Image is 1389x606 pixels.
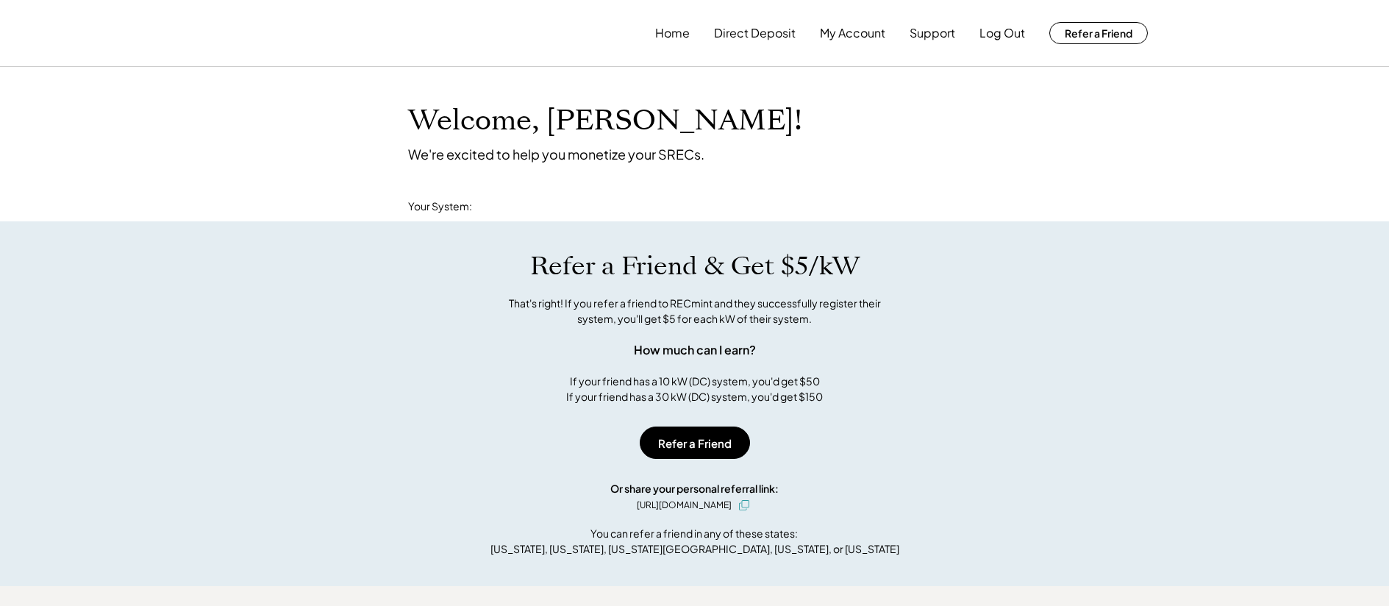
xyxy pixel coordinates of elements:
button: Home [655,18,690,48]
div: That's right! If you refer a friend to RECmint and they successfully register their system, you'l... [493,296,897,327]
button: Refer a Friend [640,427,750,459]
button: Log Out [979,18,1025,48]
div: If your friend has a 10 kW (DC) system, you'd get $50 If your friend has a 30 kW (DC) system, you... [566,374,823,404]
button: Direct Deposit [714,18,796,48]
div: You can refer a friend in any of these states: [US_STATE], [US_STATE], [US_STATE][GEOGRAPHIC_DATA... [490,526,899,557]
div: Or share your personal referral link: [610,481,779,496]
button: My Account [820,18,885,48]
button: click to copy [735,496,753,514]
div: Your System: [408,199,472,214]
h1: Refer a Friend & Get $5/kW [530,251,860,282]
button: Refer a Friend [1049,22,1148,44]
div: We're excited to help you monetize your SRECs. [408,146,704,163]
div: [URL][DOMAIN_NAME] [637,499,732,512]
button: Support [910,18,955,48]
div: How much can I earn? [634,341,756,359]
h1: Welcome, [PERSON_NAME]! [408,104,802,138]
img: yH5BAEAAAAALAAAAAABAAEAAAIBRAA7 [242,24,364,43]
